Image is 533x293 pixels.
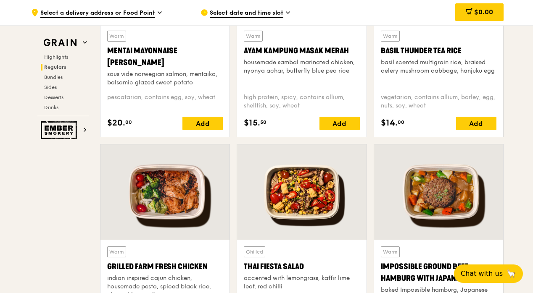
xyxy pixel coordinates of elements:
div: accented with lemongrass, kaffir lime leaf, red chilli [244,274,359,291]
div: Grilled Farm Fresh Chicken [107,261,223,272]
span: Select date and time slot [210,9,283,18]
div: Warm [107,246,126,257]
img: Ember Smokery web logo [41,121,79,139]
span: Regulars [44,64,66,70]
span: 00 [125,119,132,126]
span: 00 [398,119,404,126]
div: Add [182,117,223,130]
span: $15. [244,117,260,129]
div: Mentai Mayonnaise [PERSON_NAME] [107,45,223,68]
span: 🦙 [506,269,516,279]
div: sous vide norwegian salmon, mentaiko, balsamic glazed sweet potato [107,70,223,87]
div: Chilled [244,246,265,257]
div: Thai Fiesta Salad [244,261,359,272]
span: Bundles [44,74,63,80]
span: Select a delivery address or Food Point [40,9,155,18]
span: $14. [381,117,398,129]
span: Sides [44,84,57,90]
span: Drinks [44,105,58,110]
div: basil scented multigrain rice, braised celery mushroom cabbage, hanjuku egg [381,58,496,75]
div: Warm [381,246,400,257]
div: Impossible Ground Beef Hamburg with Japanese Curry [381,261,496,284]
div: Warm [107,31,126,42]
div: Add [456,117,496,130]
img: Grain web logo [41,35,79,50]
span: Desserts [44,94,63,100]
span: Chat with us [461,269,503,279]
div: vegetarian, contains allium, barley, egg, nuts, soy, wheat [381,93,496,110]
div: Warm [381,31,400,42]
span: $20. [107,117,125,129]
div: Warm [244,31,263,42]
span: 50 [260,119,266,126]
div: Add [319,117,360,130]
div: housemade sambal marinated chicken, nyonya achar, butterfly blue pea rice [244,58,359,75]
div: Basil Thunder Tea Rice [381,45,496,57]
div: pescatarian, contains egg, soy, wheat [107,93,223,110]
div: Ayam Kampung Masak Merah [244,45,359,57]
span: $0.00 [474,8,493,16]
button: Chat with us🦙 [454,264,523,283]
div: high protein, spicy, contains allium, shellfish, soy, wheat [244,93,359,110]
span: Highlights [44,54,68,60]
